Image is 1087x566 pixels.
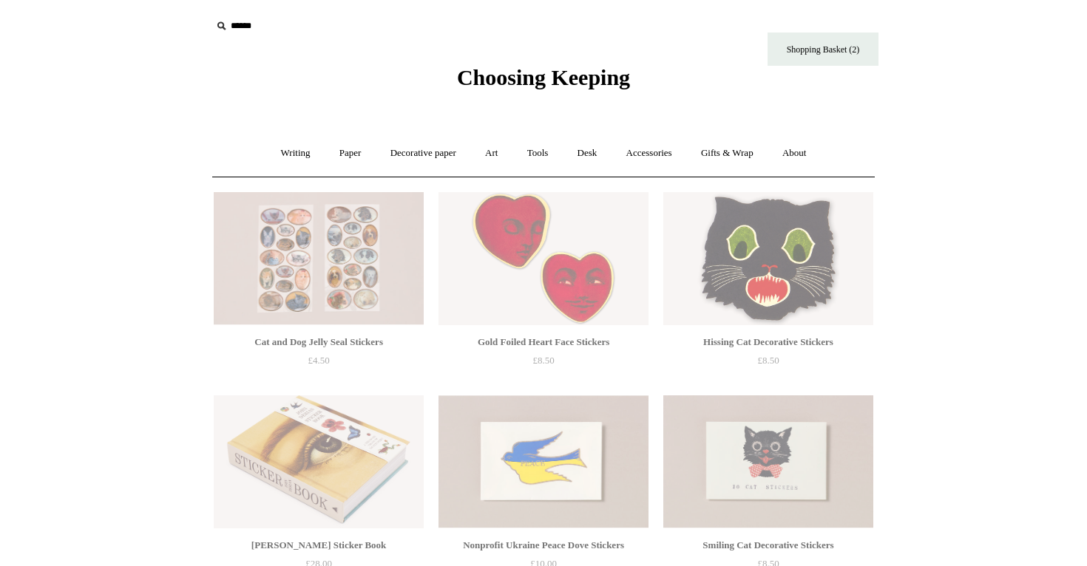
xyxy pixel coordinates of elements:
a: Shopping Basket (2) [768,33,878,66]
span: £4.50 [308,355,329,366]
img: Nonprofit Ukraine Peace Dove Stickers [438,395,649,528]
a: Decorative paper [377,134,470,173]
a: Cat and Dog Jelly Seal Stickers £4.50 [214,333,424,394]
a: Tools [514,134,562,173]
a: Accessories [613,134,685,173]
a: Writing [268,134,324,173]
div: [PERSON_NAME] Sticker Book [217,536,420,554]
a: John Derian Sticker Book John Derian Sticker Book [214,395,424,528]
span: Choosing Keeping [457,65,630,89]
a: About [769,134,820,173]
a: Gold Foiled Heart Face Stickers Gold Foiled Heart Face Stickers [438,192,649,325]
div: Cat and Dog Jelly Seal Stickers [217,333,420,351]
a: Choosing Keeping [457,77,630,87]
a: Paper [326,134,375,173]
div: Gold Foiled Heart Face Stickers [442,333,645,351]
a: Gifts & Wrap [688,134,767,173]
img: Smiling Cat Decorative Stickers [663,395,873,528]
img: Gold Foiled Heart Face Stickers [438,192,649,325]
img: Cat and Dog Jelly Seal Stickers [214,192,424,325]
span: £8.50 [757,355,779,366]
a: Nonprofit Ukraine Peace Dove Stickers Nonprofit Ukraine Peace Dove Stickers [438,395,649,528]
a: Gold Foiled Heart Face Stickers £8.50 [438,333,649,394]
a: Art [472,134,511,173]
a: Hissing Cat Decorative Stickers Hissing Cat Decorative Stickers [663,192,873,325]
a: Hissing Cat Decorative Stickers £8.50 [663,333,873,394]
a: Smiling Cat Decorative Stickers Smiling Cat Decorative Stickers [663,395,873,528]
div: Smiling Cat Decorative Stickers [667,536,870,554]
div: Nonprofit Ukraine Peace Dove Stickers [442,536,645,554]
span: £8.50 [532,355,554,366]
a: Desk [564,134,611,173]
img: Hissing Cat Decorative Stickers [663,192,873,325]
div: Hissing Cat Decorative Stickers [667,333,870,351]
img: John Derian Sticker Book [214,395,424,528]
a: Cat and Dog Jelly Seal Stickers Cat and Dog Jelly Seal Stickers [214,192,424,325]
